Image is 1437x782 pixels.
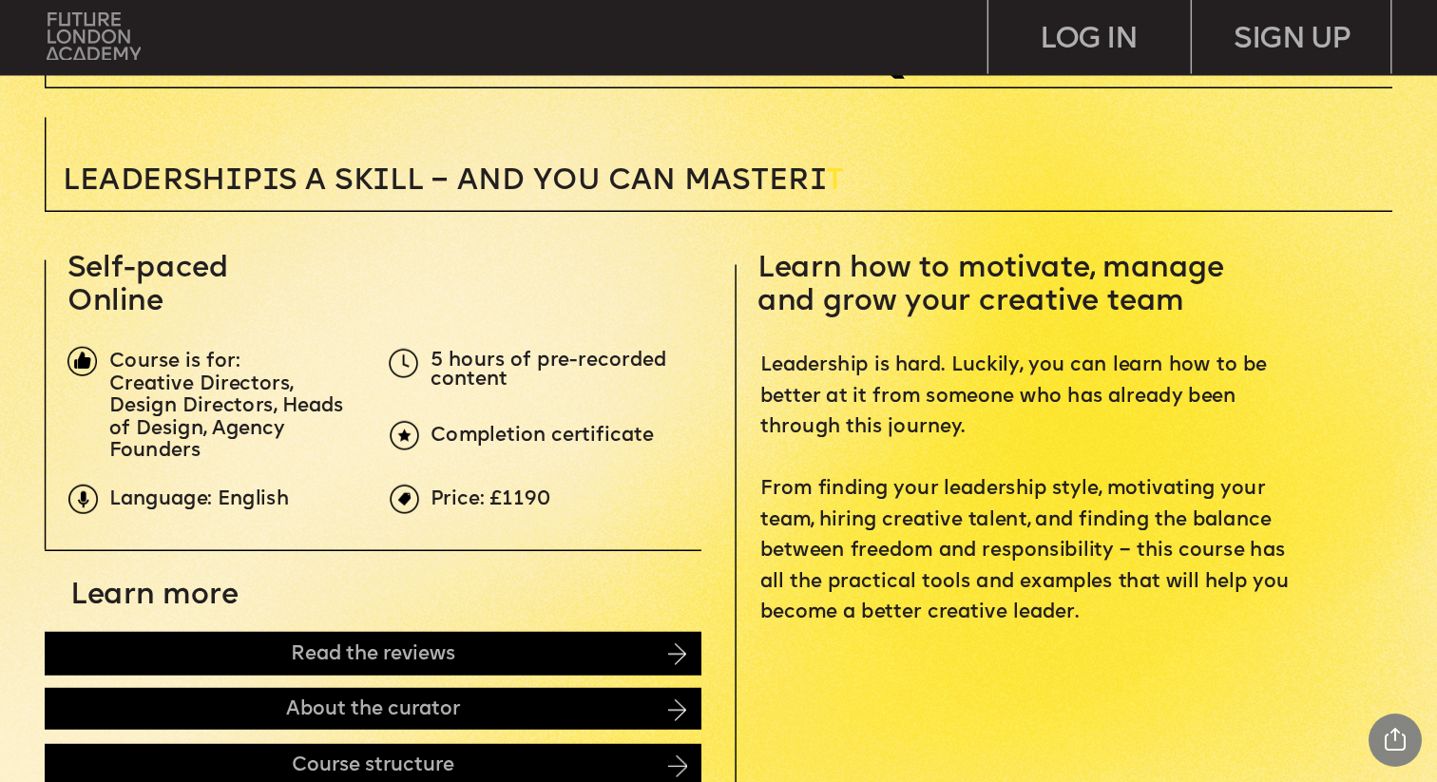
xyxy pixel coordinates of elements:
img: image-d430bf59-61f2-4e83-81f2-655be665a85d.png [668,698,686,721]
img: upload-969c61fd-ea08-4d05-af36-d273f2608f5e.png [390,485,419,514]
span: Leadership is hard. Luckily, you can learn how to be better at it from someone who has already be... [760,357,1295,622]
span: i [374,167,391,197]
img: upload-9eb2eadd-7bf9-4b2b-b585-6dd8b9275b41.png [68,485,98,514]
span: i [810,167,827,197]
span: Creative Directors, Design Directors, Heads of Design, Agency Founders [109,374,349,460]
span: Price: £1190 [431,489,551,507]
span: 5 hours of pre-recorded content [431,351,672,389]
span: Self-paced [67,254,229,283]
img: image-ebac62b4-e37e-4ca8-99fd-bb379c720805.png [668,755,688,778]
span: Course is for: [109,353,239,371]
img: upload-bfdffa89-fac7-4f57-a443-c7c39906ba42.png [47,12,141,60]
span: i [262,167,279,197]
span: i [226,167,243,197]
span: Online [67,288,163,317]
img: upload-6b0d0326-a6ce-441c-aac1-c2ff159b353e.png [390,421,419,450]
span: Learn how to motivate, manage and grow your creative team [757,254,1232,316]
span: Leadersh p s a sk ll – and you can MASTER [63,167,826,197]
img: image-1fa7eedb-a71f-428c-a033-33de134354ef.png [67,347,97,376]
img: upload-5dcb7aea-3d7f-4093-a867-f0427182171d.png [389,348,418,377]
span: Language: English [109,489,289,507]
div: Share [1369,714,1422,767]
span: Completion certificate [431,427,654,445]
span: Learn more [70,581,239,610]
img: image-14cb1b2c-41b0-4782-8715-07bdb6bd2f06.png [668,642,686,665]
p: T [63,167,1073,197]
